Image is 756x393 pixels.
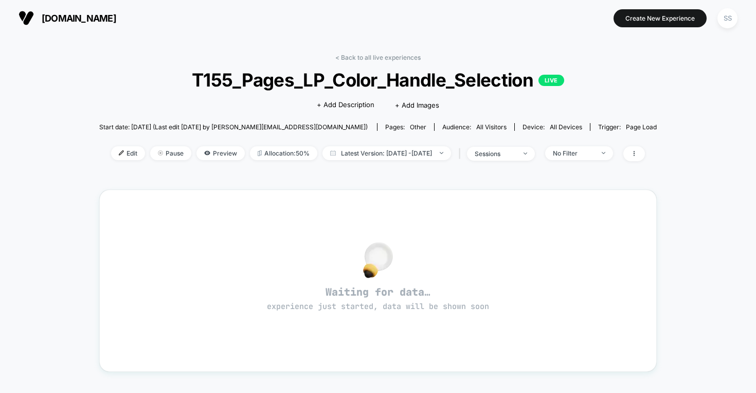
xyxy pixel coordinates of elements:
img: no_data [363,242,393,278]
div: No Filter [553,149,594,157]
img: end [524,152,527,155]
img: edit [119,150,124,156]
img: end [158,150,163,156]
span: Latest Version: [DATE] - [DATE] [322,146,451,160]
span: Page Load [626,123,657,131]
p: LIVE [538,75,564,86]
div: Trigger: [598,123,657,131]
span: Preview [196,146,245,160]
span: Allocation: 50% [250,146,317,160]
button: SS [714,8,741,29]
img: end [440,152,443,154]
span: [DOMAIN_NAME] [42,13,116,24]
img: rebalance [258,150,262,156]
span: Waiting for data… [118,285,638,312]
a: < Back to all live experiences [335,54,421,61]
span: + Add Description [317,100,374,110]
span: + Add Images [395,101,439,109]
span: Device: [514,123,590,131]
span: experience just started, data will be shown soon [267,301,489,312]
img: end [602,152,605,154]
span: other [410,123,426,131]
div: SS [717,8,737,28]
span: All Visitors [476,123,507,131]
div: Pages: [385,123,426,131]
span: Pause [150,146,191,160]
button: Create New Experience [614,9,707,27]
button: [DOMAIN_NAME] [15,10,119,26]
span: Start date: [DATE] (Last edit [DATE] by [PERSON_NAME][EMAIL_ADDRESS][DOMAIN_NAME]) [99,123,368,131]
span: all devices [550,123,582,131]
div: Audience: [442,123,507,131]
div: sessions [475,150,516,158]
span: Edit [111,146,145,160]
span: | [456,146,467,161]
span: T155_Pages_LP_Color_Handle_Selection [127,69,628,91]
img: Visually logo [19,10,34,26]
img: calendar [330,150,336,156]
